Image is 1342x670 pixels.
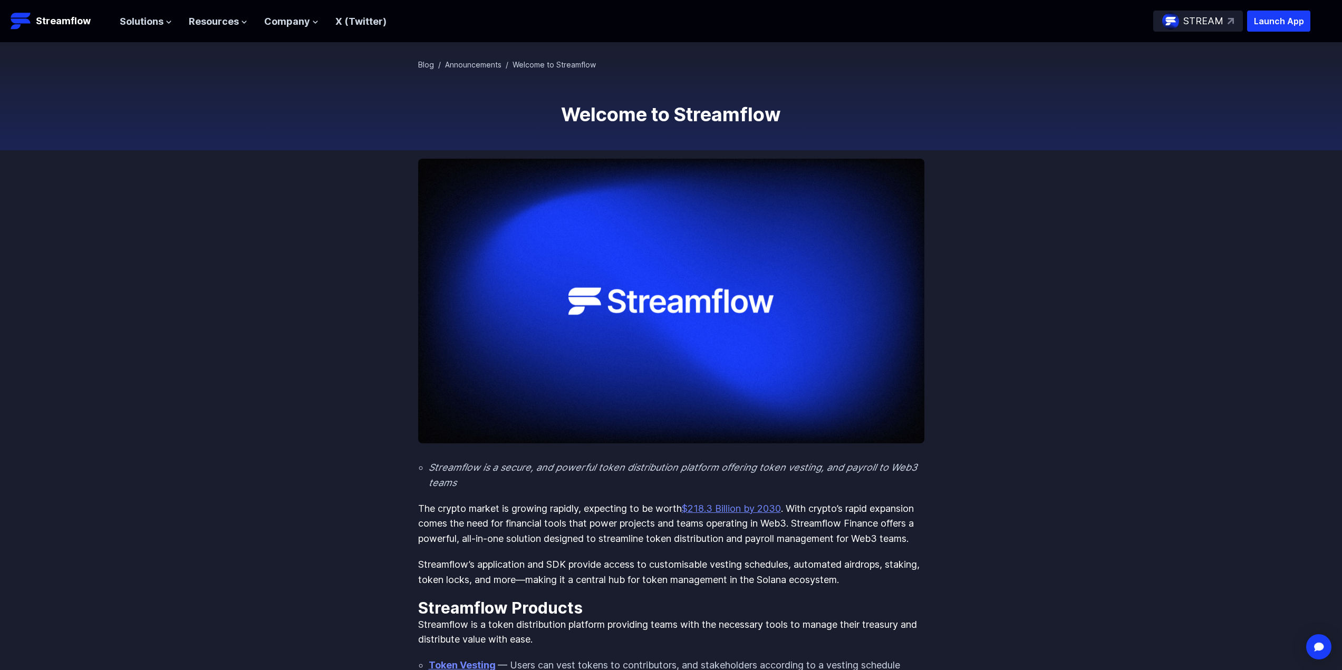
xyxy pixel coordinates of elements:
a: Announcements [445,60,501,69]
img: streamflow-logo-circle.png [1162,13,1179,30]
a: $218.3 Billion by 2030 [682,503,781,514]
img: Welcome to Streamflow [418,159,924,443]
em: Streamflow is a secure, and powerful token distribution platform offering token vesting, and payr... [429,462,917,488]
div: Open Intercom Messenger [1306,634,1331,659]
h1: Welcome to Streamflow [418,104,924,125]
button: Company [264,14,318,30]
a: Blog [418,60,434,69]
p: Streamflow [36,14,91,28]
a: X (Twitter) [335,16,387,27]
span: Solutions [120,14,163,30]
button: Resources [189,14,247,30]
a: STREAM [1153,11,1243,32]
a: Streamflow [11,11,109,32]
span: / [438,60,441,69]
p: STREAM [1183,14,1223,29]
span: Welcome to Streamflow [513,60,596,69]
span: Resources [189,14,239,30]
p: Streamflow’s application and SDK provide access to customisable vesting schedules, automated aird... [418,557,924,588]
img: top-right-arrow.svg [1228,18,1234,24]
span: Company [264,14,310,30]
button: Solutions [120,14,172,30]
strong: Streamflow Products [418,598,583,617]
p: The crypto market is growing rapidly, expecting to be worth . With crypto’s rapid expansion comes... [418,501,924,547]
img: Streamflow Logo [11,11,32,32]
span: / [506,60,508,69]
button: Launch App [1247,11,1310,32]
p: Streamflow is a token distribution platform providing teams with the necessary tools to manage th... [418,617,924,648]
